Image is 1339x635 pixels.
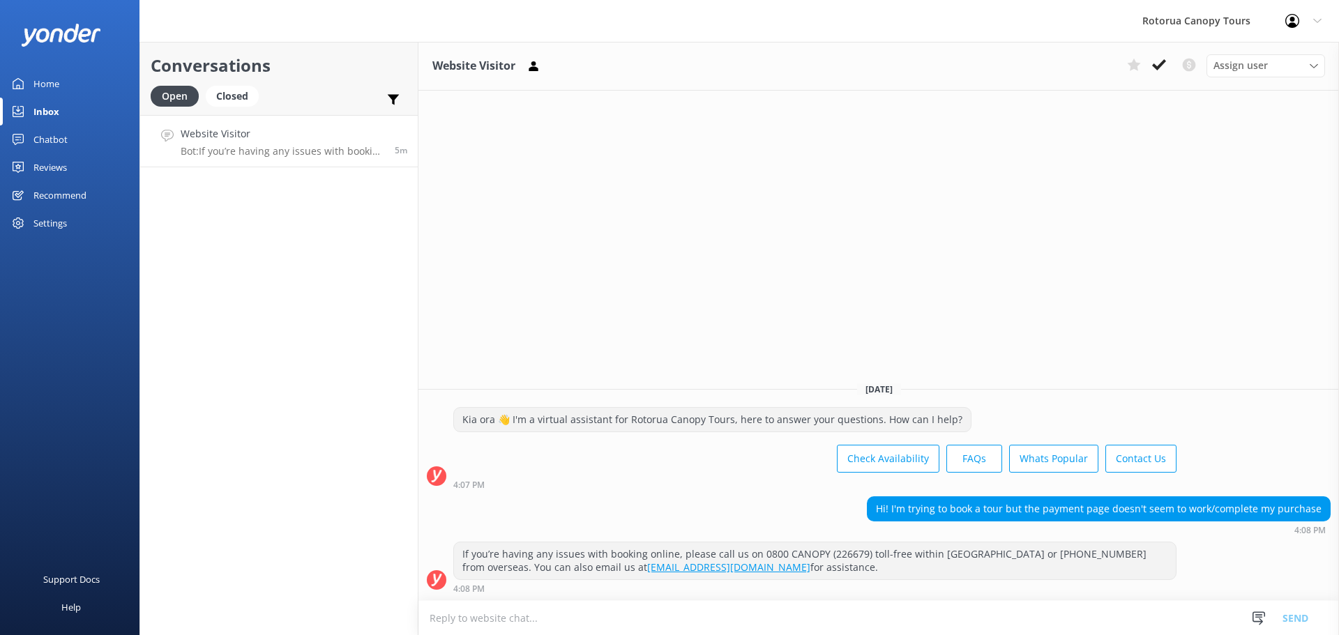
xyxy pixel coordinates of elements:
div: Hi! I'm trying to book a tour but the payment page doesn't seem to work/complete my purchase [868,497,1330,521]
a: Open [151,88,206,103]
div: Home [33,70,59,98]
span: Sep 20 2025 04:08pm (UTC +12:00) Pacific/Auckland [395,144,407,156]
div: Closed [206,86,259,107]
a: Closed [206,88,266,103]
button: FAQs [946,445,1002,473]
div: Recommend [33,181,86,209]
div: Reviews [33,153,67,181]
a: [EMAIL_ADDRESS][DOMAIN_NAME] [647,560,810,574]
div: Kia ora 👋 I'm a virtual assistant for Rotorua Canopy Tours, here to answer your questions. How ca... [454,408,971,431]
div: Open [151,86,199,107]
div: Help [61,593,81,621]
a: Website VisitorBot:If you’re having any issues with booking online, please call us on 0800 CANOPY... [140,115,418,167]
img: yonder-white-logo.png [21,24,101,47]
div: Inbox [33,98,59,125]
span: Assign user [1213,58,1268,73]
div: Settings [33,209,67,237]
div: Assign User [1206,54,1325,77]
h2: Conversations [151,52,407,79]
h4: Website Visitor [181,126,384,141]
div: Sep 20 2025 04:07pm (UTC +12:00) Pacific/Auckland [453,480,1177,489]
div: Sep 20 2025 04:08pm (UTC +12:00) Pacific/Auckland [453,583,1177,593]
span: [DATE] [857,383,901,395]
div: Support Docs [43,565,100,593]
button: Whats Popular [1009,445,1098,473]
strong: 4:08 PM [453,585,485,593]
div: Sep 20 2025 04:08pm (UTC +12:00) Pacific/Auckland [867,525,1331,535]
div: Chatbot [33,125,68,153]
strong: 4:08 PM [1294,526,1326,535]
div: If you’re having any issues with booking online, please call us on 0800 CANOPY (226679) toll-free... [454,542,1176,579]
button: Contact Us [1105,445,1177,473]
p: Bot: If you’re having any issues with booking online, please call us on 0800 CANOPY (226679) toll... [181,145,384,158]
h3: Website Visitor [432,57,515,75]
button: Check Availability [837,445,939,473]
strong: 4:07 PM [453,481,485,489]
